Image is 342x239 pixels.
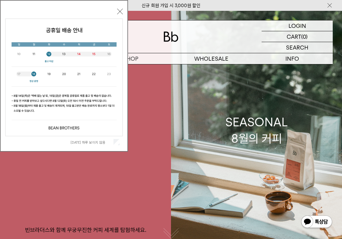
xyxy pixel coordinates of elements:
[225,114,288,147] div: SEASONAL 8월의 커피
[171,53,252,64] p: WHOLESALE
[117,9,123,14] button: 닫기
[90,53,171,64] a: SHOP
[287,31,301,42] p: CART
[289,20,306,31] p: LOGIN
[252,53,333,64] p: INFO
[6,19,122,136] img: cb63d4bbb2e6550c365f227fdc69b27f_113810.jpg
[301,215,333,230] img: 카카오톡 채널 1:1 채팅 버튼
[262,31,333,42] a: CART (0)
[301,31,308,42] p: (0)
[262,20,333,31] a: LOGIN
[71,140,112,145] label: [DATE] 하루 보이지 않음
[142,3,200,8] a: 신규 회원 가입 시 3,000원 할인
[286,42,308,53] p: SEARCH
[164,32,178,42] img: 로고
